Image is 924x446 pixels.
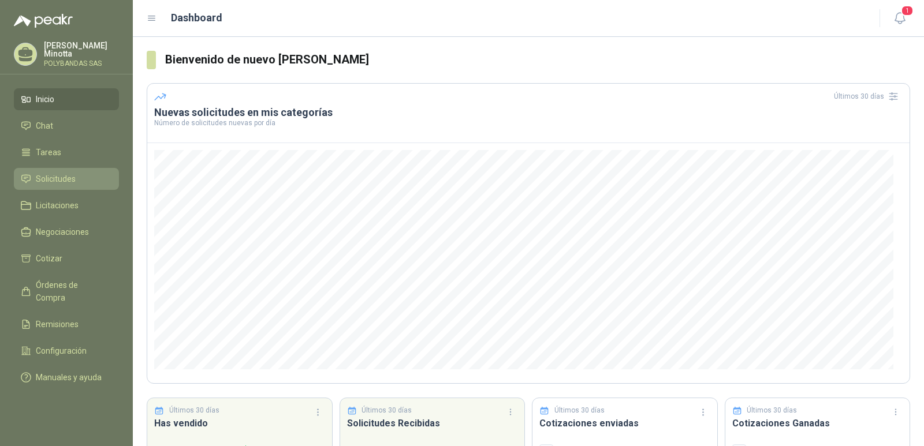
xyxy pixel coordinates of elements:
[347,416,518,430] h3: Solicitudes Recibidas
[14,313,119,335] a: Remisiones
[14,115,119,137] a: Chat
[36,173,76,185] span: Solicitudes
[732,416,903,430] h3: Cotizaciones Ganadas
[14,221,119,243] a: Negociaciones
[14,248,119,269] a: Cotizar
[36,252,62,265] span: Cotizar
[834,87,903,106] div: Últimos 30 días
[36,371,102,384] span: Manuales y ayuda
[154,106,903,119] h3: Nuevas solicitudes en mis categorías
[36,226,89,238] span: Negociaciones
[154,416,325,430] h3: Has vendido
[171,10,222,26] h1: Dashboard
[169,405,219,416] p: Últimos 30 días
[36,119,53,132] span: Chat
[36,146,61,159] span: Tareas
[889,8,910,29] button: 1
[14,88,119,110] a: Inicio
[14,366,119,388] a: Manuales y ayuda
[539,416,710,430] h3: Cotizaciones enviadas
[36,199,79,212] span: Licitaciones
[362,405,412,416] p: Últimos 30 días
[14,194,119,216] a: Licitaciones
[36,318,79,331] span: Remisiones
[36,93,54,106] span: Inicio
[14,274,119,309] a: Órdenes de Compra
[36,279,108,304] span: Órdenes de Compra
[901,5,914,16] span: 1
[44,60,119,67] p: POLYBANDAS SAS
[554,405,605,416] p: Últimos 30 días
[36,344,87,357] span: Configuración
[14,14,73,28] img: Logo peakr
[14,141,119,163] a: Tareas
[44,42,119,58] p: [PERSON_NAME] Minotta
[165,51,910,69] h3: Bienvenido de nuevo [PERSON_NAME]
[154,119,903,126] p: Número de solicitudes nuevas por día
[14,168,119,190] a: Solicitudes
[14,340,119,362] a: Configuración
[747,405,797,416] p: Últimos 30 días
